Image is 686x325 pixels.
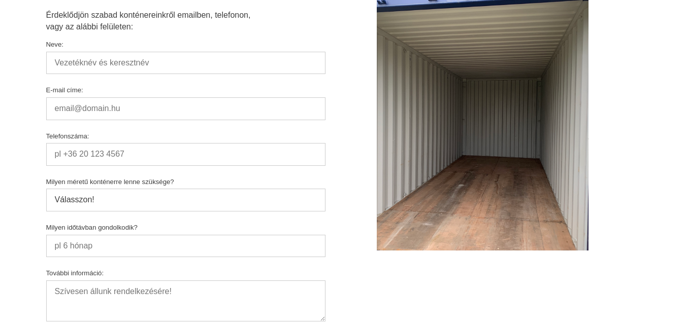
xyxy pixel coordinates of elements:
input: email@domain.hu [46,97,325,120]
p: Érdeklődjön szabad konténereinkről emailben, telefonon, vagy az alábbi felületen: [46,10,270,32]
input: pl +36 20 123 4567 [46,143,325,165]
input: pl 6 hónap [46,235,325,257]
label: Telefonszáma: [46,132,325,140]
label: E-mail címe: [46,86,325,94]
label: Neve: [46,41,325,48]
label: Milyen időtávban gondolkodik? [46,224,325,231]
input: Vezetéknév és keresztnév [46,52,325,74]
label: További információ: [46,269,325,277]
label: Milyen méretű konténerre lenne szüksége? [46,178,325,186]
